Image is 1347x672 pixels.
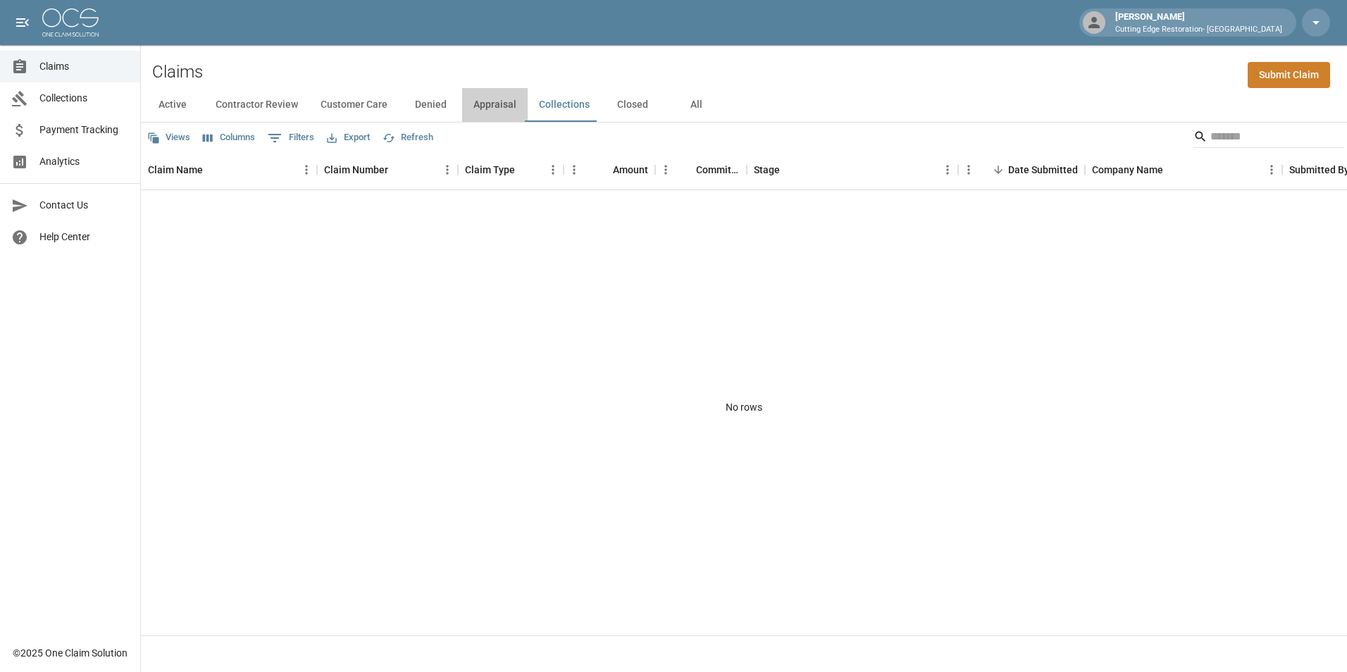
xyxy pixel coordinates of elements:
[754,150,780,189] div: Stage
[937,159,958,180] button: Menu
[528,88,601,122] button: Collections
[148,150,203,189] div: Claim Name
[542,159,564,180] button: Menu
[655,159,676,180] button: Menu
[593,160,613,180] button: Sort
[988,160,1008,180] button: Sort
[317,150,458,189] div: Claim Number
[199,127,259,149] button: Select columns
[664,88,728,122] button: All
[601,88,664,122] button: Closed
[1193,125,1344,151] div: Search
[144,127,194,149] button: Views
[324,150,388,189] div: Claim Number
[152,62,203,82] h2: Claims
[1163,160,1183,180] button: Sort
[141,190,1347,625] div: No rows
[564,159,585,180] button: Menu
[1085,150,1282,189] div: Company Name
[696,150,740,189] div: Committed Amount
[203,160,223,180] button: Sort
[323,127,373,149] button: Export
[958,159,979,180] button: Menu
[39,59,129,74] span: Claims
[39,230,129,244] span: Help Center
[1115,24,1282,36] p: Cutting Edge Restoration- [GEOGRAPHIC_DATA]
[462,88,528,122] button: Appraisal
[780,160,800,180] button: Sort
[399,88,462,122] button: Denied
[264,127,318,149] button: Show filters
[1092,150,1163,189] div: Company Name
[515,160,535,180] button: Sort
[1261,159,1282,180] button: Menu
[458,150,564,189] div: Claim Type
[437,159,458,180] button: Menu
[676,160,696,180] button: Sort
[296,159,317,180] button: Menu
[388,160,408,180] button: Sort
[141,88,204,122] button: Active
[1008,150,1078,189] div: Date Submitted
[309,88,399,122] button: Customer Care
[379,127,437,149] button: Refresh
[204,88,309,122] button: Contractor Review
[39,154,129,169] span: Analytics
[39,123,129,137] span: Payment Tracking
[564,150,655,189] div: Amount
[42,8,99,37] img: ocs-logo-white-transparent.png
[8,8,37,37] button: open drawer
[613,150,648,189] div: Amount
[141,88,1347,122] div: dynamic tabs
[1248,62,1330,88] a: Submit Claim
[958,150,1085,189] div: Date Submitted
[655,150,747,189] div: Committed Amount
[39,198,129,213] span: Contact Us
[747,150,958,189] div: Stage
[13,646,128,660] div: © 2025 One Claim Solution
[39,91,129,106] span: Collections
[141,150,317,189] div: Claim Name
[465,150,515,189] div: Claim Type
[1110,10,1288,35] div: [PERSON_NAME]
